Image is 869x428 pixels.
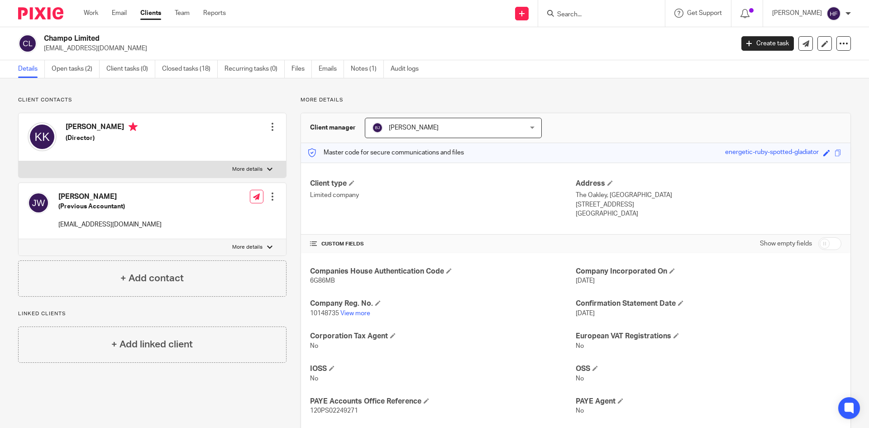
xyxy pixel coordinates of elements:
span: No [310,375,318,382]
a: Create task [741,36,794,51]
h4: Corporation Tax Agent [310,332,576,341]
p: Client contacts [18,96,286,104]
img: svg%3E [372,122,383,133]
span: 10148735 [310,310,339,317]
p: The Oakley, [GEOGRAPHIC_DATA] [576,191,841,200]
div: energetic-ruby-spotted-gladiator [725,148,819,158]
span: 6G86MB [310,278,335,284]
a: Team [175,9,190,18]
img: svg%3E [826,6,841,21]
img: Pixie [18,7,63,19]
span: No [310,343,318,349]
h4: Companies House Authentication Code [310,267,576,276]
a: Recurring tasks (0) [224,60,285,78]
span: No [576,343,584,349]
h3: Client manager [310,123,356,132]
a: Work [84,9,98,18]
p: More details [232,166,263,173]
span: Get Support [687,10,722,16]
h4: Company Incorporated On [576,267,841,276]
a: Audit logs [391,60,425,78]
a: Emails [319,60,344,78]
h4: + Add linked client [111,337,193,351]
span: 120PS02249271 [310,408,358,414]
p: Master code for secure communications and files [308,148,464,157]
a: View more [340,310,370,317]
a: Files [291,60,312,78]
label: Show empty fields [760,239,812,248]
i: Primary [129,122,138,131]
a: Clients [140,9,161,18]
a: Open tasks (2) [52,60,100,78]
p: [EMAIL_ADDRESS][DOMAIN_NAME] [44,44,728,53]
a: Email [112,9,127,18]
h4: Client type [310,179,576,188]
h2: Champo Limited [44,34,591,43]
span: [DATE] [576,278,595,284]
p: [PERSON_NAME] [772,9,822,18]
a: Client tasks (0) [106,60,155,78]
h4: IOSS [310,364,576,374]
p: Linked clients [18,310,286,317]
p: [EMAIL_ADDRESS][DOMAIN_NAME] [58,220,162,229]
img: svg%3E [18,34,37,53]
h4: Confirmation Statement Date [576,299,841,308]
h4: European VAT Registrations [576,332,841,341]
a: Notes (1) [351,60,384,78]
p: [STREET_ADDRESS] [576,200,841,209]
h4: [PERSON_NAME] [58,192,162,202]
h4: Company Reg. No. [310,299,576,308]
h4: + Add contact [120,271,184,285]
input: Search [556,11,638,19]
a: Reports [203,9,226,18]
a: Closed tasks (18) [162,60,218,78]
h4: Address [576,179,841,188]
p: More details [232,244,263,251]
h4: [PERSON_NAME] [66,122,138,134]
span: No [576,375,584,382]
span: No [576,408,584,414]
img: svg%3E [28,122,57,151]
h5: (Director) [66,134,138,143]
span: [DATE] [576,310,595,317]
h4: PAYE Agent [576,397,841,406]
p: More details [301,96,851,104]
h4: OSS [576,364,841,374]
p: Limited company [310,191,576,200]
img: svg%3E [28,192,49,214]
p: [GEOGRAPHIC_DATA] [576,209,841,218]
a: Details [18,60,45,78]
h4: PAYE Accounts Office Reference [310,397,576,406]
h4: CUSTOM FIELDS [310,240,576,248]
span: [PERSON_NAME] [389,125,439,131]
h5: (Previous Accountant) [58,202,162,211]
